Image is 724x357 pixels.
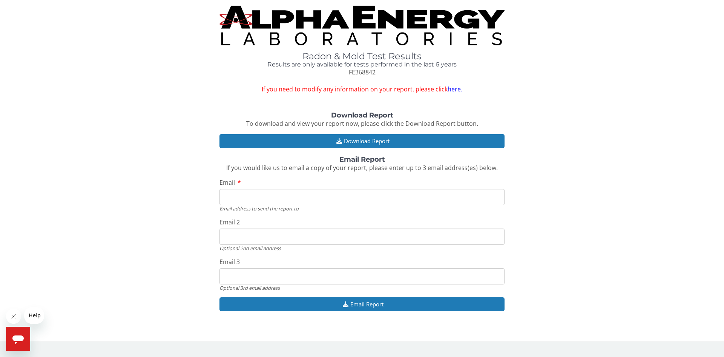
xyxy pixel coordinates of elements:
span: FE368842 [349,68,376,76]
iframe: Close message [6,309,21,324]
span: Email [219,178,235,187]
span: Email 2 [219,218,240,226]
span: If you would like us to email a copy of your report, please enter up to 3 email address(es) below. [226,164,498,172]
span: If you need to modify any information on your report, please click [219,85,505,94]
div: Email address to send the report to [219,205,505,212]
img: TightCrop.jpg [219,6,505,45]
span: Email 3 [219,258,240,266]
span: To download and view your report now, please click the Download Report button. [246,119,478,128]
h1: Radon & Mold Test Results [219,51,505,61]
div: Optional 3rd email address [219,284,505,291]
iframe: Message from company [24,307,44,324]
button: Email Report [219,297,505,311]
button: Download Report [219,134,505,148]
strong: Download Report [331,111,393,119]
div: Optional 2nd email address [219,245,505,252]
strong: Email Report [339,155,385,164]
a: here. [448,85,462,93]
iframe: Button to launch messaging window [6,327,30,351]
h4: Results are only available for tests performed in the last 6 years [219,61,505,68]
